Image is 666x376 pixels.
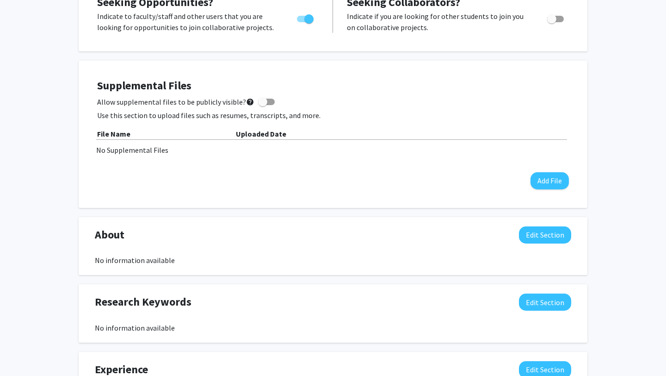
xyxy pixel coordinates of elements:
[543,11,569,25] div: Toggle
[236,129,286,138] b: Uploaded Date
[97,129,130,138] b: File Name
[95,322,571,333] div: No information available
[519,226,571,244] button: Edit About
[7,334,39,369] iframe: Chat
[293,11,319,25] div: Toggle
[519,294,571,311] button: Edit Research Keywords
[97,11,279,33] p: Indicate to faculty/staff and other users that you are looking for opportunities to join collabor...
[347,11,530,33] p: Indicate if you are looking for other students to join you on collaborative projects.
[530,172,569,189] button: Add File
[95,255,571,266] div: No information available
[95,226,124,243] span: About
[97,79,569,93] h4: Supplemental Files
[97,110,569,121] p: Use this section to upload files such as resumes, transcripts, and more.
[96,144,570,156] div: No Supplemental Files
[95,294,191,310] span: Research Keywords
[246,96,254,107] mat-icon: help
[97,96,254,107] span: Allow supplemental files to be publicly visible?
